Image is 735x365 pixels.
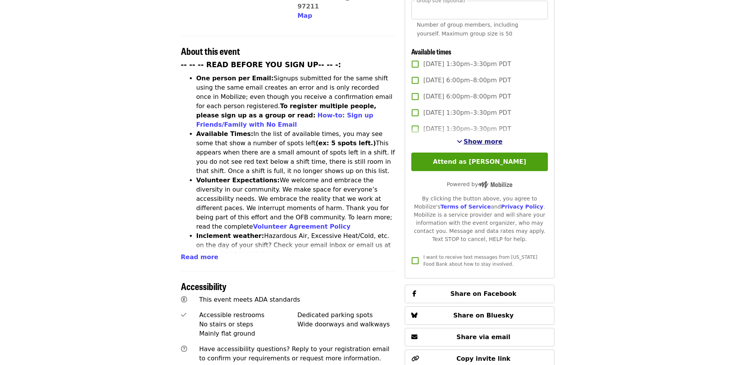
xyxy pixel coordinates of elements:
span: Share via email [456,333,510,341]
strong: To register multiple people, please sign up as a group or read: [196,102,377,119]
strong: One person per Email: [196,75,274,82]
span: [DATE] 1:30pm–3:30pm PDT [423,124,511,134]
strong: Available Times: [196,130,253,138]
li: We welcome and embrace the diversity in our community. We make space for everyone’s accessibility... [196,176,396,231]
a: Terms of Service [440,204,491,210]
a: Privacy Policy [501,204,543,210]
div: Dedicated parking spots [297,311,396,320]
span: Read more [181,253,218,261]
li: In the list of available times, you may see some that show a number of spots left This appears wh... [196,129,396,176]
span: About this event [181,44,240,58]
button: Share on Facebook [405,285,554,303]
span: Copy invite link [456,355,510,362]
span: Map [297,12,312,19]
strong: Inclement weather: [196,232,264,239]
a: How-to: Sign up Friends/Family with No Email [196,112,373,128]
span: Share on Facebook [450,290,516,297]
input: [object Object] [411,1,547,19]
div: No stairs or steps [199,320,297,329]
button: Share on Bluesky [405,306,554,325]
span: [DATE] 1:30pm–3:30pm PDT [423,59,511,69]
span: Available times [411,46,451,56]
span: [DATE] 6:00pm–8:00pm PDT [423,76,511,85]
button: See more timeslots [457,137,503,146]
i: universal-access icon [181,296,187,303]
strong: (ex: 5 spots left.) [316,139,376,147]
span: [DATE] 1:30pm–3:30pm PDT [423,108,511,117]
div: Accessible restrooms [199,311,297,320]
button: Attend as [PERSON_NAME] [411,153,547,171]
button: Map [297,11,312,20]
span: Powered by [447,181,512,187]
i: check icon [181,311,186,319]
span: Accessibility [181,279,226,293]
li: Hazardous Air, Excessive Heat/Cold, etc. on the day of your shift? Check your email inbox or emai... [196,231,396,278]
span: Share on Bluesky [453,312,514,319]
span: Have accessibility questions? Reply to your registration email to confirm your requirements or re... [199,345,389,362]
img: Powered by Mobilize [478,181,512,188]
strong: Volunteer Expectations: [196,177,280,184]
span: Show more [464,138,503,145]
strong: -- -- -- READ BEFORE YOU SIGN UP-- -- -: [181,61,341,69]
span: I want to receive text messages from [US_STATE] Food Bank about how to stay involved. [423,255,537,267]
div: By clicking the button above, you agree to Mobilize's and . Mobilize is a service provider and wi... [411,195,547,243]
a: Volunteer Agreement Policy [253,223,351,230]
span: [DATE] 6:00pm–8:00pm PDT [423,92,511,101]
span: This event meets ADA standards [199,296,300,303]
li: Signups submitted for the same shift using the same email creates an error and is only recorded o... [196,74,396,129]
div: Wide doorways and walkways [297,320,396,329]
span: Number of group members, including yourself. Maximum group size is 50 [417,22,518,37]
button: Read more [181,253,218,262]
button: Share via email [405,328,554,346]
i: question-circle icon [181,345,187,353]
div: Mainly flat ground [199,329,297,338]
